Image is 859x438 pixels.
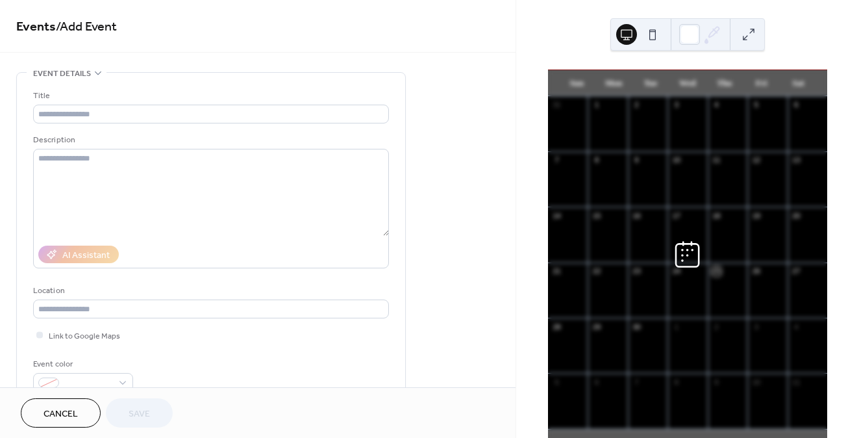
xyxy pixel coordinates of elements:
div: 23 [632,266,641,276]
div: 17 [671,211,681,220]
div: Title [33,89,386,103]
div: 22 [591,266,601,276]
div: Sun [558,70,595,96]
div: 30 [632,322,641,331]
div: 1 [591,100,601,110]
span: Event details [33,67,91,81]
div: Location [33,284,386,298]
div: 3 [751,322,761,331]
span: Link to Google Maps [49,329,120,343]
div: 8 [671,377,681,387]
div: 7 [632,377,641,387]
div: 11 [712,155,721,165]
div: 2 [632,100,641,110]
div: 18 [712,211,721,220]
div: 26 [751,266,761,276]
div: 31 [552,100,562,110]
div: 3 [671,100,681,110]
div: 14 [552,211,562,220]
div: 10 [671,155,681,165]
button: Cancel [21,398,101,428]
div: Event color [33,357,131,371]
div: 16 [632,211,641,220]
div: Fri [743,70,780,96]
div: 1 [671,322,681,331]
div: 25 [712,266,721,276]
div: 6 [791,100,801,110]
div: 9 [712,377,721,387]
div: 12 [751,155,761,165]
div: 15 [591,211,601,220]
div: 4 [712,100,721,110]
div: Mon [595,70,632,96]
div: Sat [780,70,817,96]
div: Thu [706,70,743,96]
div: Tue [632,70,669,96]
div: 11 [791,377,801,387]
div: 8 [591,155,601,165]
div: 27 [791,266,801,276]
div: 29 [591,322,601,331]
div: 21 [552,266,562,276]
div: 2 [712,322,721,331]
div: 10 [751,377,761,387]
div: Wed [669,70,706,96]
div: 5 [751,100,761,110]
div: 7 [552,155,562,165]
div: 20 [791,211,801,220]
div: 5 [552,377,562,387]
div: 28 [552,322,562,331]
div: 19 [751,211,761,220]
div: 6 [591,377,601,387]
div: 4 [791,322,801,331]
span: / Add Event [56,14,117,40]
a: Events [16,14,56,40]
div: 13 [791,155,801,165]
div: 24 [671,266,681,276]
div: 9 [632,155,641,165]
span: Cancel [44,407,78,421]
div: Description [33,133,386,147]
